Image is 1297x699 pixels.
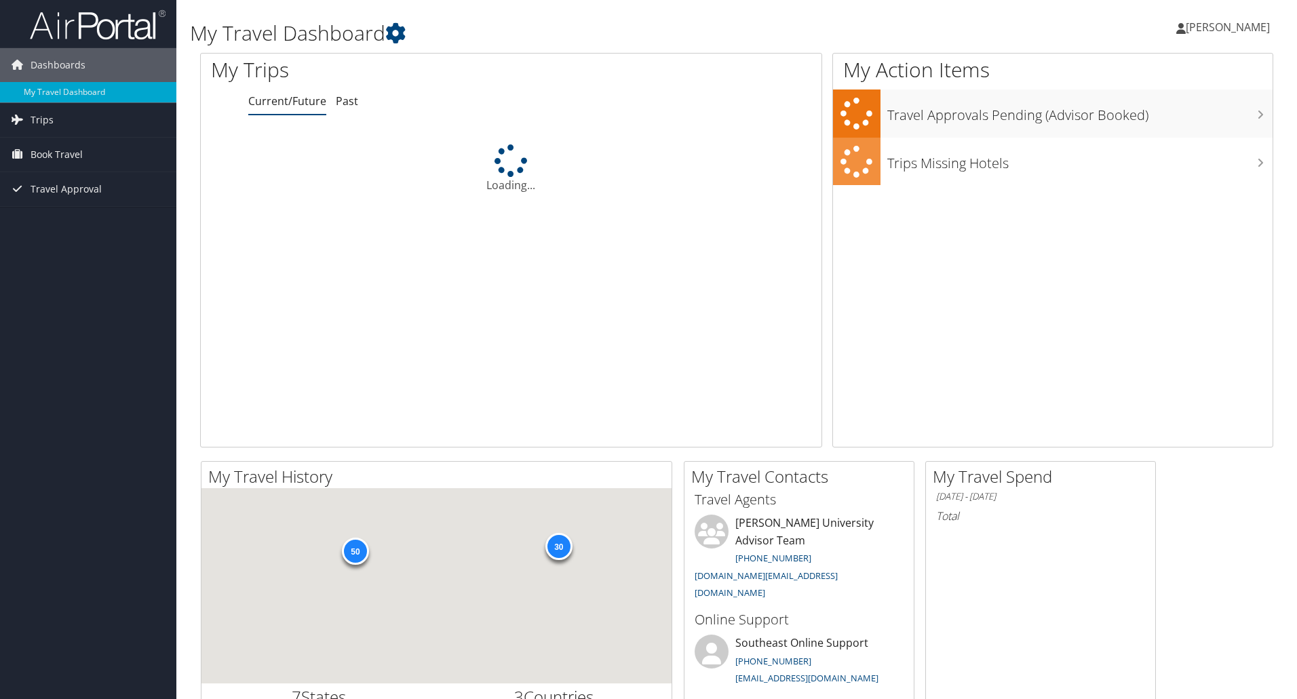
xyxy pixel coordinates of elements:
h3: Travel Agents [695,490,904,509]
h2: My Travel Contacts [691,465,914,488]
h3: Trips Missing Hotels [887,147,1273,173]
a: Past [336,94,358,108]
h1: My Trips [211,56,553,84]
h2: My Travel History [208,465,672,488]
a: [PERSON_NAME] [1176,7,1283,47]
a: Current/Future [248,94,326,108]
a: Trips Missing Hotels [833,138,1273,186]
div: 50 [341,538,368,565]
div: Loading... [201,144,821,193]
span: Trips [31,103,54,137]
span: Travel Approval [31,172,102,206]
a: Travel Approvals Pending (Advisor Booked) [833,89,1273,138]
h3: Online Support [695,610,904,629]
h3: Travel Approvals Pending (Advisor Booked) [887,99,1273,125]
li: Southeast Online Support [688,635,910,690]
span: Book Travel [31,138,83,172]
a: [DOMAIN_NAME][EMAIL_ADDRESS][DOMAIN_NAME] [695,570,838,599]
div: 30 [545,533,572,560]
h2: My Travel Spend [933,465,1155,488]
h6: Total [936,508,1145,523]
h1: My Travel Dashboard [190,19,919,47]
li: [PERSON_NAME] University Advisor Team [688,515,910,605]
h1: My Action Items [833,56,1273,84]
img: airportal-logo.png [30,9,166,41]
a: [EMAIL_ADDRESS][DOMAIN_NAME] [735,672,878,684]
span: [PERSON_NAME] [1186,20,1270,35]
a: [PHONE_NUMBER] [735,655,811,667]
h6: [DATE] - [DATE] [936,490,1145,503]
span: Dashboards [31,48,85,82]
a: [PHONE_NUMBER] [735,552,811,564]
